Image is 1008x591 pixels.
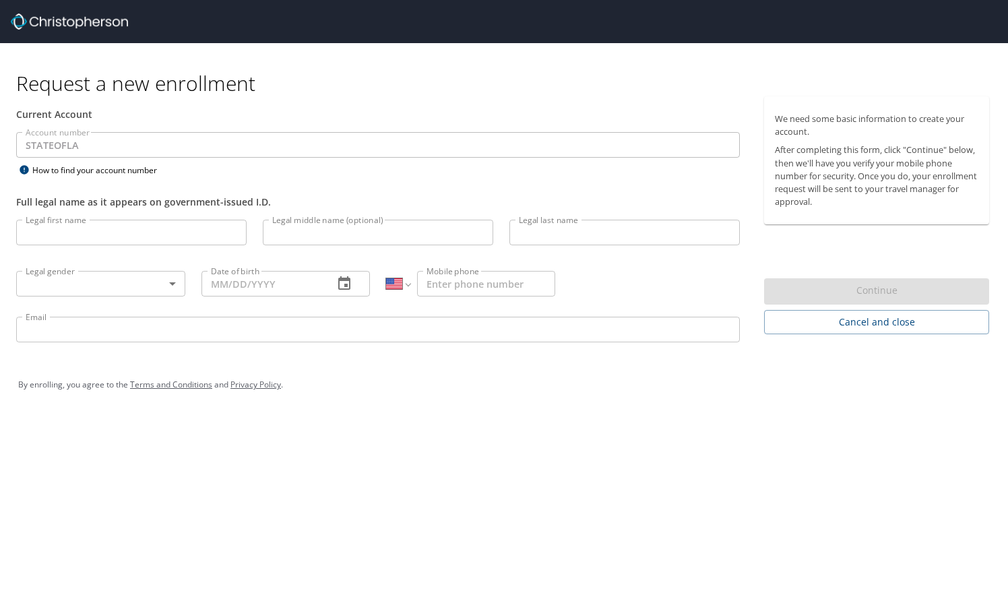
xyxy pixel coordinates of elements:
p: After completing this form, click "Continue" below, then we'll have you verify your mobile phone ... [775,144,978,208]
div: ​ [16,271,185,297]
div: By enrolling, you agree to the and . [18,368,990,402]
span: Cancel and close [775,314,978,331]
div: Full legal name as it appears on government-issued I.D. [16,195,740,209]
div: How to find your account number [16,162,185,179]
h1: Request a new enrollment [16,70,1000,96]
img: cbt logo [11,13,128,30]
a: Privacy Policy [230,379,281,390]
button: Cancel and close [764,310,989,335]
input: Enter phone number [417,271,555,297]
p: We need some basic information to create your account. [775,113,978,138]
div: Current Account [16,107,740,121]
input: MM/DD/YYYY [201,271,323,297]
a: Terms and Conditions [130,379,212,390]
